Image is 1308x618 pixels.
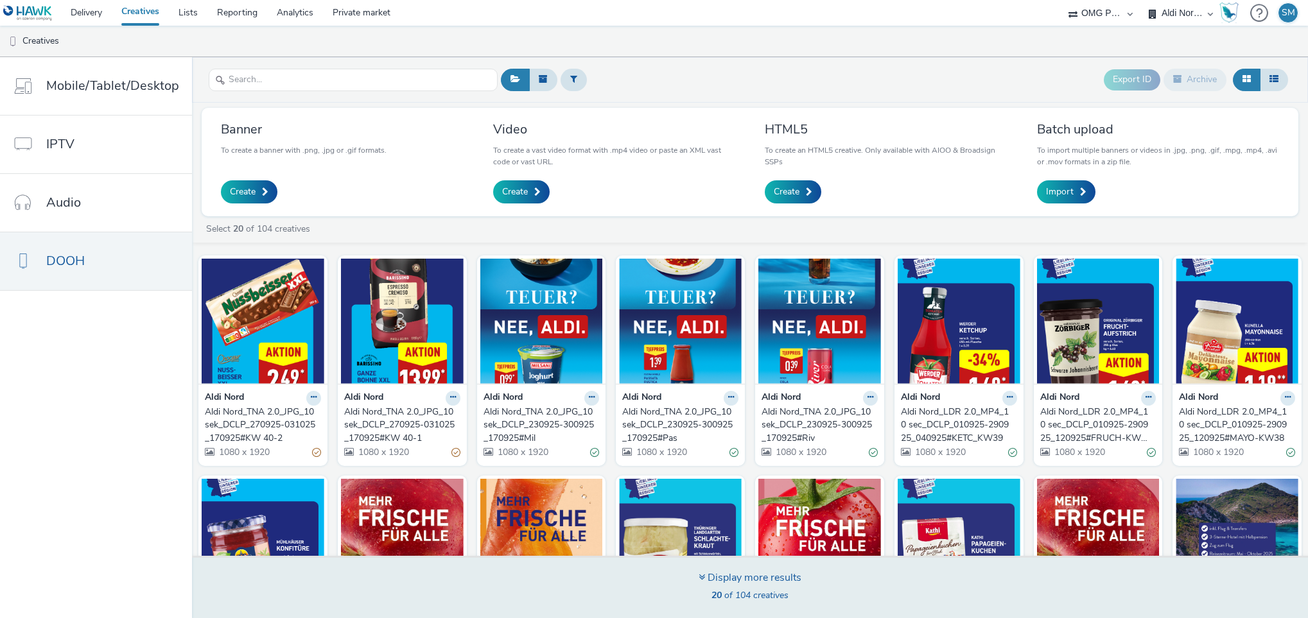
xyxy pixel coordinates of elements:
div: Aldi Nord_TNA 2.0_JPG_10 sek_DCLP_270925-031025_170925#KW 40-2 [205,406,316,445]
span: 1080 x 1920 [914,446,966,458]
a: Import [1037,180,1095,203]
span: 1080 x 1920 [774,446,826,458]
span: Create [502,185,528,198]
div: Partially valid [312,446,321,459]
strong: 20 [711,589,722,601]
img: Aldi Nord_TNA 2.0_JPG_10 sek_DCLP_270925-031025_170925#KW 40-2 visual [202,259,324,384]
a: Aldi Nord_TNA 2.0_JPG_10 sek_DCLP_230925-300925_170925#Mil [484,406,600,445]
a: Aldi Nord_TNA 2.0_JPG_10 sek_DCLP_270925-031025_170925#KW 40-1 [344,406,460,445]
a: Aldi Nord_LDR 2.0_MP4_10 sec_DCLP_010925-290925_120925#MAYO-KW38 [1179,406,1295,445]
strong: Aldi Nord [762,391,801,406]
span: Import [1046,185,1074,198]
strong: Aldi Nord [1040,391,1079,406]
img: Aldi Nord_LT3 Frische_MP4_10 sec_DCLP_250825-200925_29082025 - KW37 visual [480,479,603,604]
div: Valid [869,446,878,459]
img: Aldi Nord_LDR 2.0_MP4_10 sec_DCLP_010925-290925_040925#KETC_KW39 visual [898,259,1020,384]
strong: Aldi Nord [1179,391,1218,406]
a: Aldi Nord_LDR 2.0_MP4_10 sec_DCLP_010925-290925_120925#FRUCH-KW39 [1040,406,1156,445]
strong: 20 [233,223,243,235]
div: Aldi Nord_TNA 2.0_JPG_10 sek_DCLP_230925-300925_170925#Riv [762,406,873,445]
p: To import multiple banners or videos in .jpg, .png, .gif, .mpg, .mp4, .avi or .mov formats in a z... [1037,144,1280,167]
img: Aldi Nord_TNA 2.0_JPG_10 sek_DCLP_230925-300925_170925#Pas visual [619,259,742,384]
img: Aldi Nord_TNA 2.0_JPG_10 sek_DCLP_230925-300925_170925#Mil visual [480,259,603,384]
span: 1080 x 1920 [1192,446,1244,458]
span: 1080 x 1920 [496,446,548,458]
div: Aldi Nord_TNA 2.0_JPG_10 sek_DCLP_230925-300925_170925#Mil [484,406,595,445]
span: 1080 x 1920 [635,446,687,458]
div: Aldi Nord_LDR 2.0_MP4_10 sec_DCLP_010925-290925_120925#FRUCH-KW39 [1040,406,1151,445]
img: Aldi Nord_LDR 2.0_MP4_10 sec_DCLP_010925-290925_26082025 visual [898,479,1020,604]
span: of 104 creatives [711,589,789,601]
button: Grid [1233,69,1260,90]
img: Aldi Nord_LDR 2.0_MP4_10 sec_DCLP_010925-290925_120925#ARME-KW38 visual [202,479,324,604]
button: Archive [1164,69,1226,90]
span: 1080 x 1920 [218,446,270,458]
span: Create [230,185,256,198]
p: To create a vast video format with .mp4 video or paste an XML vast code or vast URL. [493,144,736,167]
strong: Aldi Nord [484,391,523,406]
div: Display more results [699,571,801,585]
img: Aldi Nord_TNA 2.0_JPG_10 sek_DCLP_230925-300925_170925#Riv visual [758,259,881,384]
img: undefined Logo [3,5,53,21]
p: To create an HTML5 creative. Only available with AIOO & Broadsign SSPs [765,144,1007,167]
img: Aldi Nord_LT3 Frische_MP4_10 sec_DCLP_250825-200925_12092025 - KW38 visual [341,479,464,604]
a: Create [493,180,550,203]
img: Aldi Nord_TNA 2.0_JPG_10 sek_DCLP_270925-031025_170925#KW 40-1 visual [341,259,464,384]
div: Valid [729,446,738,459]
strong: Aldi Nord [901,391,940,406]
div: Aldi Nord_TNA 2.0_JPG_10 sek_DCLP_270925-031025_170925#KW 40-1 [344,406,455,445]
input: Search... [209,69,498,91]
span: 1080 x 1920 [357,446,409,458]
h3: Batch upload [1037,121,1280,138]
img: Hawk Academy [1219,3,1239,23]
div: Aldi Nord_LDR 2.0_MP4_10 sec_DCLP_010925-290925_120925#MAYO-KW38 [1179,406,1290,445]
span: Create [774,185,799,198]
span: IPTV [46,135,74,153]
div: Valid [1147,446,1156,459]
strong: Aldi Nord [622,391,661,406]
strong: Aldi Nord [205,391,244,406]
span: Mobile/Tablet/Desktop [46,76,179,95]
a: Aldi Nord_TNA 2.0_JPG_10 sek_DCLP_230925-300925_170925#Pas [622,406,738,445]
img: dooh [6,35,19,48]
span: DOOH [46,252,85,270]
div: Aldi Nord_TNA 2.0_JPG_10 sek_DCLP_230925-300925_170925#Pas [622,406,733,445]
div: Partially valid [451,446,460,459]
button: Table [1260,69,1288,90]
a: Aldi Nord_TNA 2.0_JPG_10 sek_DCLP_270925-031025_170925#KW 40-2 [205,406,321,445]
a: Hawk Academy [1219,3,1244,23]
span: 1080 x 1920 [1053,446,1105,458]
button: Export ID [1104,69,1160,90]
img: Aldi Nord_LT3 Frische_MP4_10 sec_DCLP_250825-200925_07082025 visual [1037,479,1160,604]
img: Aldi NORD_Services_Reisen_Mall_16x9_10sec_09/12/2024-29/12/2024_Korfu_V2 visual [1176,479,1298,604]
img: Aldi Nord_LDR 2.0_MP4_10 sec_DCLP_010925-290925_040925#9*16_KW37 visual [619,479,742,604]
div: Valid [1286,446,1295,459]
h3: Video [493,121,736,138]
a: Aldi Nord_LDR 2.0_MP4_10 sec_DCLP_010925-290925_040925#KETC_KW39 [901,406,1017,445]
img: Aldi Nord_LDR 2.0_MP4_10 sec_DCLP_010925-290925_120925#MAYO-KW38 visual [1176,259,1298,384]
div: Aldi Nord_LDR 2.0_MP4_10 sec_DCLP_010925-290925_040925#KETC_KW39 [901,406,1012,445]
p: To create a banner with .png, .jpg or .gif formats. [221,144,387,156]
strong: Aldi Nord [344,391,383,406]
a: Create [765,180,821,203]
h3: HTML5 [765,121,1007,138]
a: Select of 104 creatives [205,223,315,235]
div: SM [1282,3,1295,22]
a: Aldi Nord_TNA 2.0_JPG_10 sek_DCLP_230925-300925_170925#Riv [762,406,878,445]
img: Aldi Nord_LT3 Frische_MP4_10 sec_DCLP_250825-200925_29082025 - KW36 visual [758,479,881,604]
span: Audio [46,193,81,212]
h3: Banner [221,121,387,138]
img: Aldi Nord_LDR 2.0_MP4_10 sec_DCLP_010925-290925_120925#FRUCH-KW39 visual [1037,259,1160,384]
a: Create [221,180,277,203]
div: Valid [590,446,599,459]
div: Valid [1008,446,1017,459]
